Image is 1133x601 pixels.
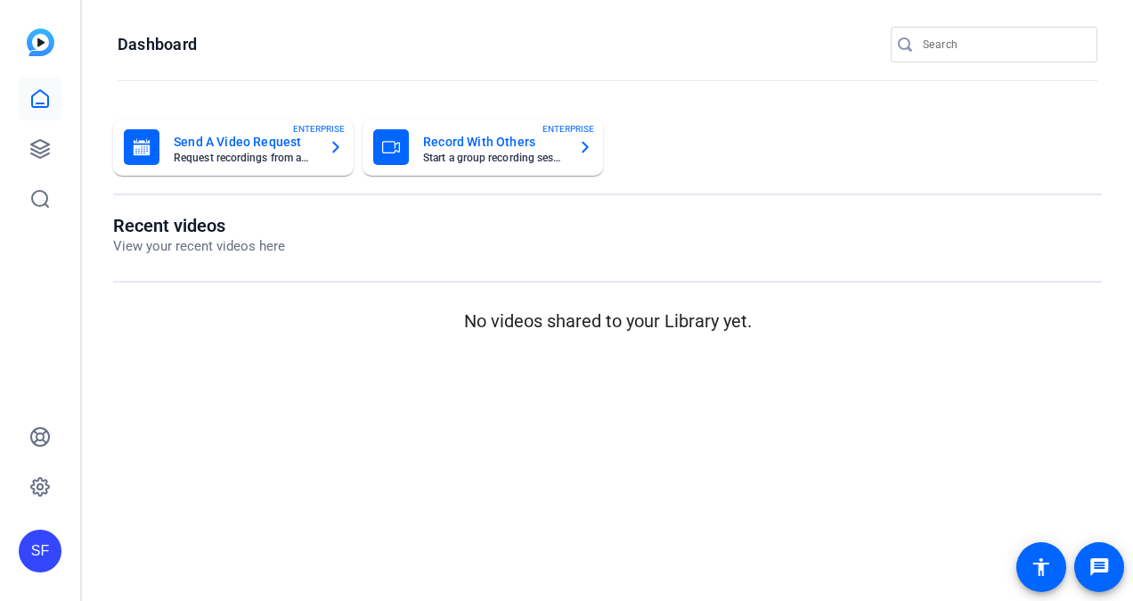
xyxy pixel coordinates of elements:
[113,308,1102,334] p: No videos shared to your Library yet.
[113,119,354,176] button: Send A Video RequestRequest recordings from anyone, anywhereENTERPRISE
[118,34,197,55] h1: Dashboard
[113,236,285,257] p: View your recent videos here
[174,152,314,163] mat-card-subtitle: Request recordings from anyone, anywhere
[363,119,603,176] button: Record With OthersStart a group recording sessionENTERPRISE
[174,131,314,152] mat-card-title: Send A Video Request
[923,34,1083,55] input: Search
[423,131,564,152] mat-card-title: Record With Others
[113,215,285,236] h1: Recent videos
[1088,556,1110,578] mat-icon: message
[293,122,345,136] span: ENTERPRISE
[423,152,564,163] mat-card-subtitle: Start a group recording session
[542,122,594,136] span: ENTERPRISE
[27,29,54,56] img: blue-gradient.svg
[1031,556,1052,578] mat-icon: accessibility
[19,530,61,572] div: SF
